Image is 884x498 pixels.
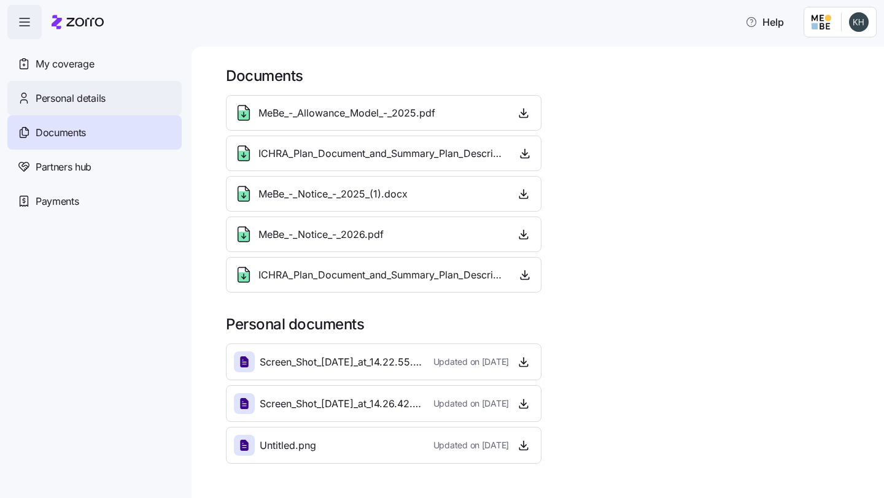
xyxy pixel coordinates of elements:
span: Updated on [DATE] [433,397,509,410]
a: My coverage [7,47,182,81]
span: ICHRA_Plan_Document_and_Summary_Plan_Description_-_2026.pdf [258,267,506,283]
span: Payments [36,194,79,209]
span: Partners hub [36,159,91,175]
span: MeBe_-_Allowance_Model_-_2025.pdf [258,105,435,121]
span: Updated on [DATE] [433,356,509,368]
span: MeBe_-_Notice_-_2026.pdf [258,227,384,242]
button: Help [735,10,794,34]
span: Documents [36,125,86,140]
span: Untitled.png [260,438,316,453]
h1: Documents [226,66,867,85]
a: Documents [7,115,182,150]
a: Personal details [7,81,182,115]
span: Help [745,15,784,29]
span: MeBe_-_Notice_-_2025_(1).docx [258,186,408,202]
span: My coverage [36,56,94,72]
span: ICHRA_Plan_Document_and_Summary_Plan_Description_-_2025.pdf [258,146,506,161]
span: Personal details [36,91,106,106]
img: b0f91683b92e4b7630f8733b2c1fb4b2 [849,12,869,32]
span: Screen_Shot_[DATE]_at_14.26.42.png [260,396,424,412]
a: Payments [7,184,182,218]
img: Employer logo [812,15,831,29]
a: Partners hub [7,150,182,184]
h1: Personal documents [226,315,867,334]
span: Updated on [DATE] [433,439,509,451]
span: Screen_Shot_[DATE]_at_14.22.55.png [260,354,424,370]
